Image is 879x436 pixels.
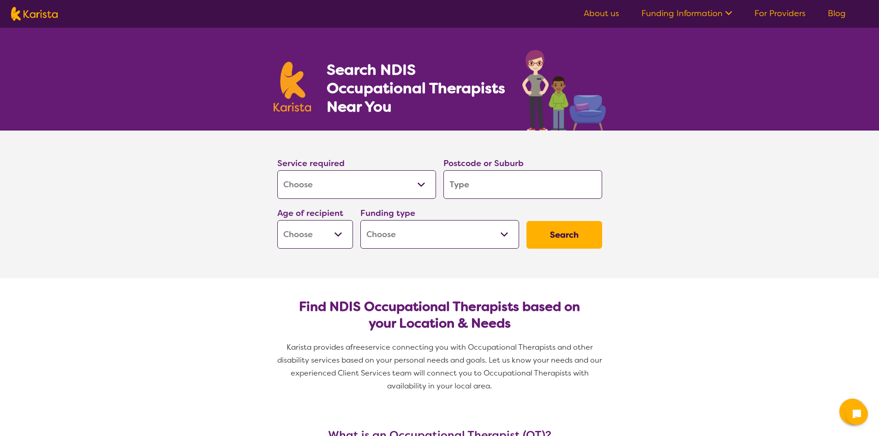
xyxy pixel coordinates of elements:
[443,170,602,199] input: Type
[277,158,345,169] label: Service required
[287,342,350,352] span: Karista provides a
[285,299,595,332] h2: Find NDIS Occupational Therapists based on your Location & Needs
[277,342,604,391] span: service connecting you with Occupational Therapists and other disability services based on your p...
[350,342,365,352] span: free
[277,208,343,219] label: Age of recipient
[839,399,865,424] button: Channel Menu
[828,8,846,19] a: Blog
[584,8,619,19] a: About us
[274,62,311,112] img: Karista logo
[360,208,415,219] label: Funding type
[11,7,58,21] img: Karista logo
[522,50,606,131] img: occupational-therapy
[754,8,806,19] a: For Providers
[641,8,732,19] a: Funding Information
[327,60,506,116] h1: Search NDIS Occupational Therapists Near You
[526,221,602,249] button: Search
[443,158,524,169] label: Postcode or Suburb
